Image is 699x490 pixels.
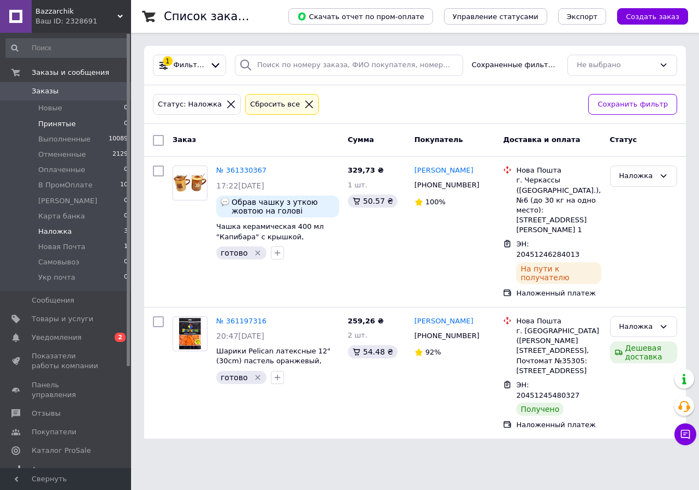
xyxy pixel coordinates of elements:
span: Сохранить фильтр [597,99,668,110]
div: Наложенный платеж [516,420,601,430]
span: 92% [425,348,441,356]
span: Создать заказ [626,13,679,21]
button: Скачать отчет по пром-оплате [288,8,433,25]
img: :speech_balloon: [221,198,229,206]
span: Экспорт [567,13,597,21]
span: Сообщения [32,296,74,305]
div: Наложка [619,321,655,333]
span: Управление статусами [453,13,538,21]
div: 54.48 ₴ [348,345,398,358]
span: Карта банка [38,211,85,221]
span: 0 [124,196,128,206]
span: 17:22[DATE] [216,181,264,190]
span: ЭН: 20451246284013 [516,240,579,258]
svg: Удалить метку [253,249,262,257]
span: Покупатель [414,135,463,144]
div: Сбросить все [248,99,302,110]
span: Панель управления [32,380,101,400]
span: 329,73 ₴ [348,166,384,174]
span: Отзывы [32,409,61,418]
span: [PHONE_NUMBER] [414,332,479,340]
div: Наложенный платеж [516,288,601,298]
div: Дешевая доставка [610,341,677,363]
span: готово [221,249,247,257]
span: готово [221,373,247,382]
img: Фото товару [176,317,204,351]
span: 0 [124,211,128,221]
input: Поиск по номеру заказа, ФИО покупателя, номеру телефона, Email, номеру накладной [235,55,463,76]
span: 0 [124,257,128,267]
a: № 361330367 [216,166,266,174]
span: Покупатели [32,427,76,437]
span: Отмененные [38,150,86,160]
span: Показатели работы компании [32,351,101,371]
a: Чашка керамическая 400 мл "Капибара" с крышкой, металлической ложкой, 4 вида (9675) [216,222,334,261]
span: [PHONE_NUMBER] [414,181,479,189]
span: Заказы и сообщения [32,68,109,78]
span: Аналитика [32,465,72,475]
span: 2129 [112,150,128,160]
button: Экспорт [558,8,606,25]
span: Скачать отчет по пром-оплате [297,11,424,21]
span: Наложка [38,227,72,237]
span: Самовывоз [38,257,79,267]
span: В ПромОплате [38,180,92,190]
span: 2 [115,333,126,342]
a: [PERSON_NAME] [414,166,473,176]
span: Заказы [32,86,58,96]
span: Новая Почта [38,242,85,252]
span: 0 [124,119,128,129]
svg: Удалить метку [253,373,262,382]
span: 20:47[DATE] [216,332,264,340]
a: № 361197316 [216,317,266,325]
div: г. [GEOGRAPHIC_DATA] ([PERSON_NAME][STREET_ADDRESS], Почтомат №35305: [STREET_ADDRESS] [516,326,601,376]
span: Новые [38,103,62,113]
img: Фото товару [173,170,207,196]
div: Получено [516,403,564,416]
a: Фото товару [173,166,208,200]
span: Обрав чашку з уткою жовтою на голові капібари. [232,198,335,215]
span: 1 шт. [348,181,368,189]
div: Нова Пошта [516,166,601,175]
span: Сохраненные фильтры: [472,60,559,70]
span: Заказ [173,135,196,144]
span: Сумма [348,135,374,144]
span: Каталог ProSale [32,446,91,456]
a: Фото товару [173,316,208,351]
h1: Список заказов [164,10,258,23]
span: 0 [124,273,128,282]
span: Укр почта [38,273,75,282]
div: На пути к получателю [516,262,601,284]
div: 1 [163,56,173,66]
button: Создать заказ [617,8,688,25]
span: Выполненные [38,134,91,144]
div: Не выбрано [577,60,655,71]
span: Принятые [38,119,76,129]
div: Ваш ID: 2328691 [35,16,131,26]
span: Статус [610,135,637,144]
span: 10089 [109,134,128,144]
div: 50.57 ₴ [348,194,398,208]
span: 3 [124,227,128,237]
div: г. Черкассы ([GEOGRAPHIC_DATA].), №6 (до 30 кг на одно место): [STREET_ADDRESS][PERSON_NAME] 1 [516,175,601,235]
span: Оплаченные [38,165,85,175]
span: 10 [120,180,128,190]
span: Доставка и оплата [503,135,580,144]
span: [PERSON_NAME] [38,196,97,206]
span: 1 [124,242,128,252]
span: 259,26 ₴ [348,317,384,325]
a: Шарики Pelican латексные 12" (30cm) пастель оранжевый, Pelican 50шт Оранжевый Pelican (812005) [216,347,337,386]
div: Статус: Наложка [156,99,224,110]
a: [PERSON_NAME] [414,316,473,327]
span: Товары и услуги [32,314,93,324]
div: Наложка [619,170,655,182]
a: Создать заказ [606,12,688,20]
button: Чат с покупателем [674,423,696,445]
button: Управление статусами [444,8,547,25]
span: 0 [124,103,128,113]
span: 2 шт. [348,331,368,339]
input: Поиск [5,38,129,58]
span: ЭН: 20451245480327 [516,381,579,399]
span: Фильтры [174,60,206,70]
